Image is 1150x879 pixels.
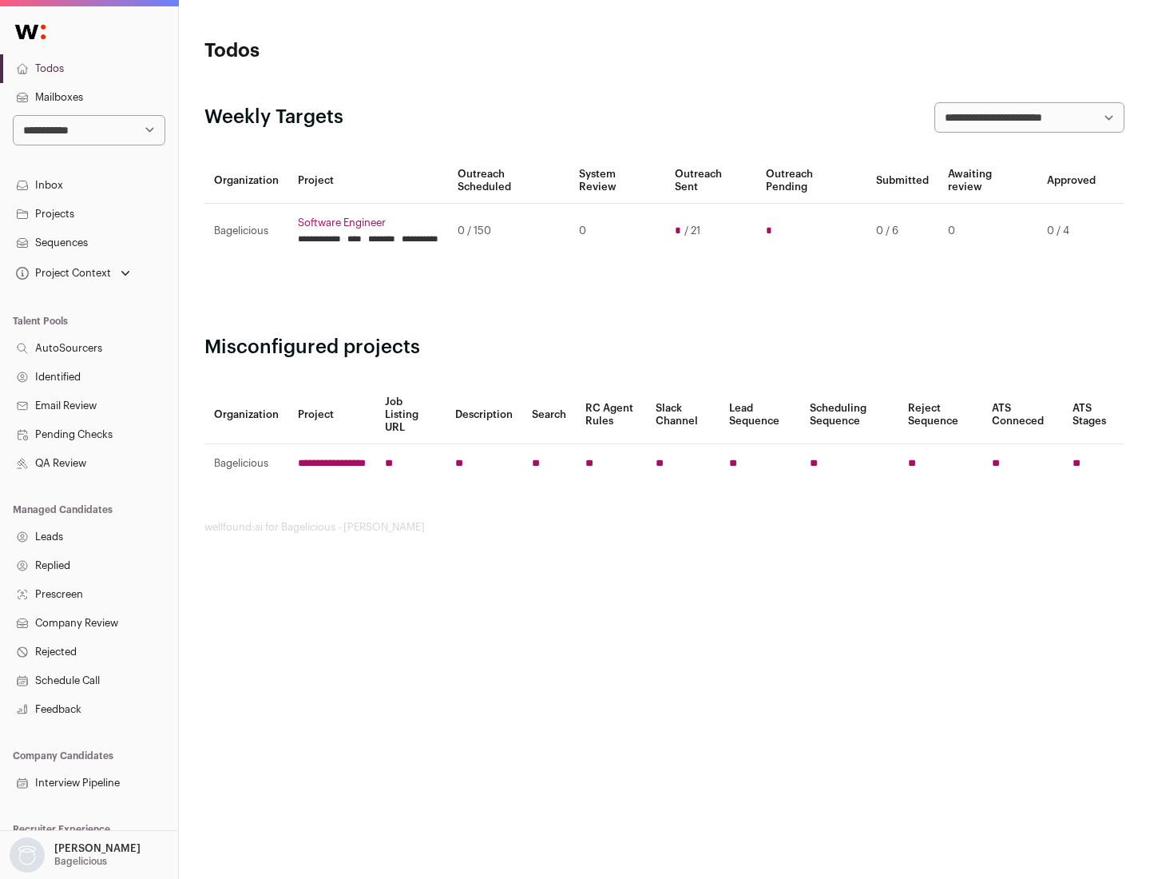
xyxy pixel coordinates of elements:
[576,386,645,444] th: RC Agent Rules
[204,158,288,204] th: Organization
[288,386,375,444] th: Project
[54,855,107,868] p: Bagelicious
[866,204,938,259] td: 0 / 6
[204,204,288,259] td: Bagelicious
[448,158,569,204] th: Outreach Scheduled
[204,386,288,444] th: Organization
[446,386,522,444] th: Description
[522,386,576,444] th: Search
[13,267,111,280] div: Project Context
[375,386,446,444] th: Job Listing URL
[898,386,983,444] th: Reject Sequence
[646,386,720,444] th: Slack Channel
[1037,158,1105,204] th: Approved
[866,158,938,204] th: Submitted
[684,225,700,237] span: / 21
[298,217,438,229] a: Software Engineer
[13,262,133,284] button: Open dropdown
[204,521,1124,534] footer: wellfound:ai for Bagelicious - [PERSON_NAME]
[569,204,664,259] td: 0
[938,204,1037,259] td: 0
[448,204,569,259] td: 0 / 150
[204,38,511,64] h1: Todos
[665,158,757,204] th: Outreach Sent
[204,105,343,130] h2: Weekly Targets
[288,158,448,204] th: Project
[982,386,1062,444] th: ATS Conneced
[800,386,898,444] th: Scheduling Sequence
[569,158,664,204] th: System Review
[756,158,866,204] th: Outreach Pending
[6,837,144,873] button: Open dropdown
[6,16,54,48] img: Wellfound
[204,444,288,483] td: Bagelicious
[54,842,141,855] p: [PERSON_NAME]
[1037,204,1105,259] td: 0 / 4
[938,158,1037,204] th: Awaiting review
[720,386,800,444] th: Lead Sequence
[204,335,1124,360] h2: Misconfigured projects
[10,837,45,873] img: nopic.png
[1063,386,1124,444] th: ATS Stages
